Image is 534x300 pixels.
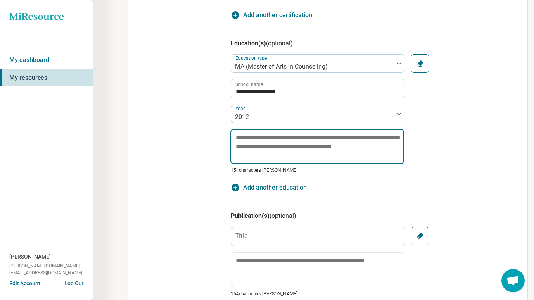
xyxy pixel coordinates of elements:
[235,106,246,111] label: Year
[231,39,518,48] h3: Education(s)
[9,262,93,276] span: [PERSON_NAME][DOMAIN_NAME][EMAIL_ADDRESS][DOMAIN_NAME]
[501,269,525,292] a: Open chat
[231,183,307,192] button: Add another education
[231,290,404,297] p: 154 characters [PERSON_NAME]
[9,253,51,261] span: [PERSON_NAME]
[235,233,247,239] label: Title
[266,40,293,47] span: (optional)
[243,10,312,20] span: Add another certification
[9,279,40,288] button: Edit Account
[231,211,518,221] h3: Publication(s)
[270,212,296,219] span: (optional)
[243,183,307,192] span: Add another education
[235,82,263,87] label: School name
[231,10,312,20] button: Add another certification
[64,279,84,286] button: Log Out
[235,55,268,61] label: Education type
[231,167,404,174] p: 154 characters [PERSON_NAME]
